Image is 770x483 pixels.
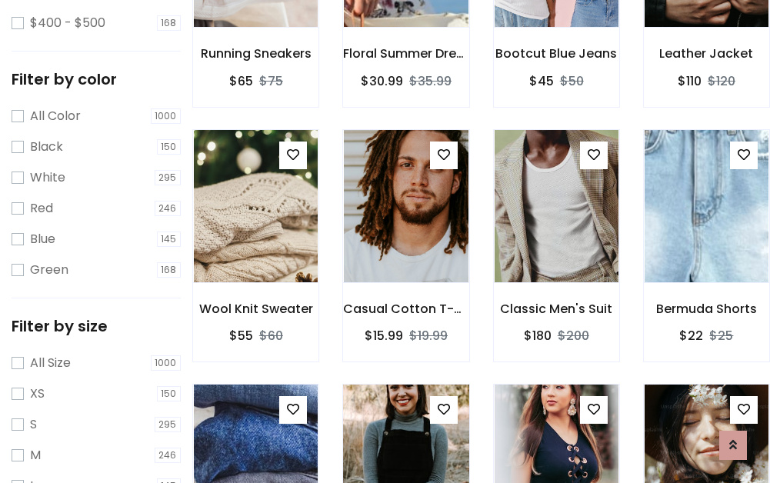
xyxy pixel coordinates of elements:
label: Green [30,261,68,279]
del: $50 [560,72,584,90]
h6: Bermuda Shorts [644,301,769,316]
h5: Filter by size [12,317,181,335]
h6: $180 [524,328,552,343]
h6: $30.99 [361,74,403,88]
h6: $110 [678,74,702,88]
span: 246 [155,448,182,463]
del: $200 [558,327,589,345]
del: $19.99 [409,327,448,345]
label: All Color [30,107,81,125]
h5: Filter by color [12,70,181,88]
h6: $45 [529,74,554,88]
h6: $15.99 [365,328,403,343]
label: White [30,168,65,187]
del: $60 [259,327,283,345]
span: 168 [157,262,182,278]
h6: Running Sneakers [193,46,318,61]
span: 295 [155,417,182,432]
h6: Floral Summer Dress [343,46,468,61]
h6: $55 [229,328,253,343]
h6: Bootcut Blue Jeans [494,46,619,61]
span: 168 [157,15,182,31]
span: 150 [157,386,182,401]
label: Black [30,138,63,156]
span: 145 [157,232,182,247]
h6: Leather Jacket [644,46,769,61]
del: $75 [259,72,283,90]
span: 150 [157,139,182,155]
del: $35.99 [409,72,452,90]
h6: $65 [229,74,253,88]
h6: Wool Knit Sweater [193,301,318,316]
span: 1000 [151,355,182,371]
span: 246 [155,201,182,216]
del: $25 [709,327,733,345]
h6: Classic Men's Suit [494,301,619,316]
label: XS [30,385,45,403]
span: 1000 [151,108,182,124]
h6: Casual Cotton T-Shirt [343,301,468,316]
label: All Size [30,354,71,372]
h6: $22 [679,328,703,343]
label: S [30,415,37,434]
label: M [30,446,41,465]
span: 295 [155,170,182,185]
label: Blue [30,230,55,248]
del: $120 [708,72,735,90]
label: $400 - $500 [30,14,105,32]
label: Red [30,199,53,218]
